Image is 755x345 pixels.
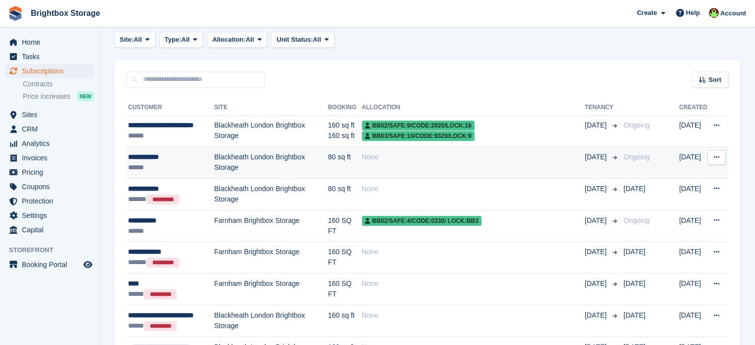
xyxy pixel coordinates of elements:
[5,258,94,272] a: menu
[22,122,81,136] span: CRM
[708,75,721,85] span: Sort
[159,32,203,48] button: Type: All
[585,278,609,289] span: [DATE]
[181,35,190,45] span: All
[8,6,23,21] img: stora-icon-8386f47178a22dfd0bd8f6a31ec36ba5ce8667c1dd55bd0f319d3a0aa187defe.svg
[214,274,328,305] td: Farnham Brightbox Storage
[362,100,585,116] th: Allocation
[362,247,585,257] div: None
[328,242,362,274] td: 160 SQ FT
[623,216,650,224] span: Ongoing
[214,147,328,179] td: Blackheath London Brightbox Storage
[134,35,142,45] span: All
[22,50,81,64] span: Tasks
[362,216,481,226] span: BB02/safe:4/code:0330/ lock:BB3
[328,210,362,242] td: 160 SQ FT
[5,194,94,208] a: menu
[5,137,94,150] a: menu
[276,35,313,45] span: Unit Status:
[679,242,707,274] td: [DATE]
[623,279,645,287] span: [DATE]
[212,35,246,45] span: Allocation:
[637,8,657,18] span: Create
[23,92,70,101] span: Price increases
[362,310,585,321] div: None
[22,137,81,150] span: Analytics
[27,5,104,21] a: Brightbox Storage
[214,210,328,242] td: Farnham Brightbox Storage
[82,259,94,271] a: Preview store
[22,194,81,208] span: Protection
[328,147,362,179] td: 80 sq ft
[214,115,328,147] td: Blackheath London Brightbox Storage
[585,247,609,257] span: [DATE]
[126,100,214,116] th: Customer
[585,120,609,131] span: [DATE]
[5,64,94,78] a: menu
[214,305,328,337] td: Blackheath London Brightbox Storage
[9,245,99,255] span: Storefront
[362,121,475,131] span: BB02/safe:9/code:2020/lock:16
[5,50,94,64] a: menu
[22,208,81,222] span: Settings
[120,35,134,45] span: Site:
[313,35,321,45] span: All
[77,91,94,101] div: NEW
[114,32,155,48] button: Site: All
[623,248,645,256] span: [DATE]
[214,178,328,210] td: Blackheath London Brightbox Storage
[679,305,707,337] td: [DATE]
[623,311,645,319] span: [DATE]
[214,100,328,116] th: Site
[22,151,81,165] span: Invoices
[23,79,94,89] a: Contracts
[22,165,81,179] span: Pricing
[22,35,81,49] span: Home
[679,115,707,147] td: [DATE]
[246,35,254,45] span: All
[623,153,650,161] span: Ongoing
[5,223,94,237] a: menu
[362,152,585,162] div: None
[165,35,182,45] span: Type:
[5,35,94,49] a: menu
[585,184,609,194] span: [DATE]
[679,147,707,179] td: [DATE]
[5,180,94,194] a: menu
[720,8,746,18] span: Account
[623,121,650,129] span: Ongoing
[5,208,94,222] a: menu
[22,258,81,272] span: Booking Portal
[686,8,700,18] span: Help
[709,8,719,18] img: Marlena
[22,180,81,194] span: Coupons
[207,32,268,48] button: Allocation: All
[328,115,362,147] td: 160 sq ft 160 sq ft
[5,165,94,179] a: menu
[585,310,609,321] span: [DATE]
[362,131,475,141] span: BB03/safe:10/code:9320/lock:9
[679,210,707,242] td: [DATE]
[22,64,81,78] span: Subscriptions
[5,122,94,136] a: menu
[5,108,94,122] a: menu
[585,215,609,226] span: [DATE]
[623,185,645,193] span: [DATE]
[22,108,81,122] span: Sites
[328,274,362,305] td: 160 SQ FT
[679,100,707,116] th: Created
[271,32,334,48] button: Unit Status: All
[362,184,585,194] div: None
[679,178,707,210] td: [DATE]
[585,152,609,162] span: [DATE]
[214,242,328,274] td: Farnham Brightbox Storage
[23,91,94,102] a: Price increases NEW
[328,100,362,116] th: Booking
[679,274,707,305] td: [DATE]
[5,151,94,165] a: menu
[328,178,362,210] td: 80 sq ft
[362,278,585,289] div: None
[585,100,619,116] th: Tenancy
[328,305,362,337] td: 160 sq ft
[22,223,81,237] span: Capital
